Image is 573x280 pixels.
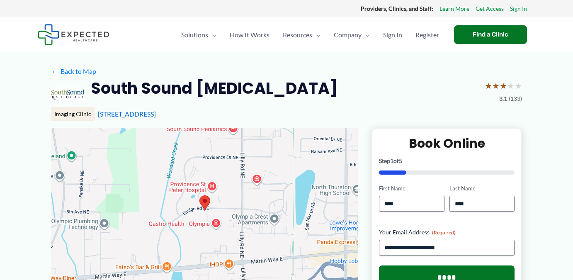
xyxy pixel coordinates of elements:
[362,20,370,49] span: Menu Toggle
[510,3,527,14] a: Sign In
[500,78,507,93] span: ★
[454,25,527,44] a: Find a Clinic
[51,107,95,121] div: Imaging Clinic
[51,65,96,78] a: ←Back to Map
[376,20,409,49] a: Sign In
[409,20,446,49] a: Register
[509,93,522,104] span: (133)
[449,185,515,192] label: Last Name
[51,67,59,75] span: ←
[230,20,270,49] span: How It Works
[283,20,312,49] span: Resources
[492,78,500,93] span: ★
[175,20,446,49] nav: Primary Site Navigation
[38,24,109,45] img: Expected Healthcare Logo - side, dark font, small
[91,78,338,98] h2: South Sound [MEDICAL_DATA]
[361,5,433,12] strong: Providers, Clinics, and Staff:
[515,78,522,93] span: ★
[175,20,223,49] a: SolutionsMenu Toggle
[379,158,515,164] p: Step of
[390,157,393,164] span: 1
[98,110,156,118] a: [STREET_ADDRESS]
[379,135,515,151] h2: Book Online
[507,78,515,93] span: ★
[334,20,362,49] span: Company
[208,20,216,49] span: Menu Toggle
[432,229,456,236] span: (Required)
[327,20,376,49] a: CompanyMenu Toggle
[181,20,208,49] span: Solutions
[439,3,469,14] a: Learn More
[379,228,515,236] label: Your Email Address
[276,20,327,49] a: ResourcesMenu Toggle
[499,93,507,104] span: 3.1
[379,185,444,192] label: First Name
[415,20,439,49] span: Register
[476,3,504,14] a: Get Access
[312,20,320,49] span: Menu Toggle
[383,20,402,49] span: Sign In
[485,78,492,93] span: ★
[223,20,276,49] a: How It Works
[399,157,402,164] span: 5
